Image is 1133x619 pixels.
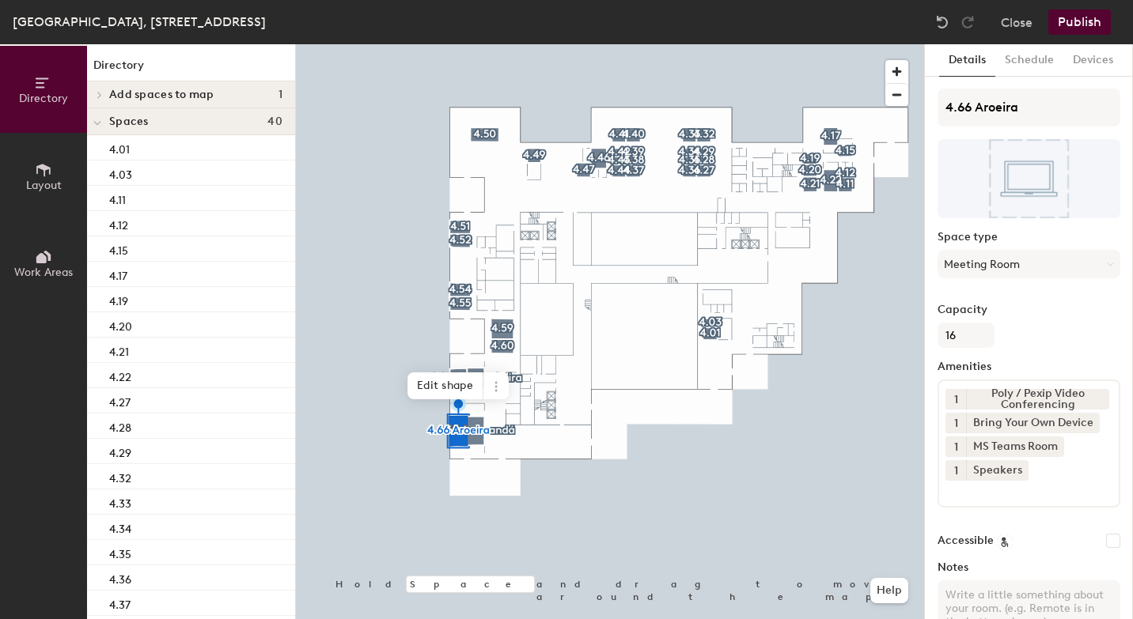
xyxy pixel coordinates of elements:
[109,442,131,460] p: 4.29
[109,240,128,258] p: 4.15
[945,413,966,433] button: 1
[938,304,1120,316] label: Capacity
[954,462,958,479] span: 1
[954,391,958,408] span: 1
[109,115,149,128] span: Spaces
[945,460,966,481] button: 1
[109,467,131,485] p: 4.32
[109,366,131,384] p: 4.22
[109,265,127,283] p: 4.17
[954,415,958,432] span: 1
[109,543,131,561] p: 4.35
[966,460,1029,481] div: Speakers
[19,92,68,105] span: Directory
[109,189,126,207] p: 4.11
[966,436,1064,457] div: MS Teams Room
[938,139,1120,218] img: The space named 4.66 Aroeira
[13,12,266,32] div: [GEOGRAPHIC_DATA], [STREET_ADDRESS]
[407,372,483,399] span: Edit shape
[109,518,131,536] p: 4.34
[14,266,73,279] span: Work Areas
[109,214,128,232] p: 4.12
[109,315,132,334] p: 4.20
[109,290,128,308] p: 4.19
[995,44,1063,77] button: Schedule
[109,391,131,410] p: 4.27
[939,44,995,77] button: Details
[1048,9,1111,35] button: Publish
[109,594,131,612] p: 4.37
[109,341,129,359] p: 4.21
[267,115,282,128] span: 40
[938,561,1120,574] label: Notes
[934,14,950,30] img: Undo
[109,138,130,157] p: 4.01
[954,439,958,455] span: 1
[26,179,62,192] span: Layout
[960,14,976,30] img: Redo
[938,534,994,547] label: Accessible
[966,389,1109,410] div: Poly / Pexip Video Conferencing
[109,493,131,511] p: 4.33
[1063,44,1123,77] button: Devices
[1001,9,1033,35] button: Close
[109,417,131,435] p: 4.28
[945,389,966,410] button: 1
[938,250,1120,278] button: Meeting Room
[938,231,1120,243] label: Space type
[109,164,132,182] p: 4.03
[938,360,1120,373] label: Amenities
[87,57,295,81] h1: Directory
[966,413,1100,433] div: Bring Your Own Device
[109,568,131,587] p: 4.36
[109,89,214,101] span: Add spaces to map
[945,436,966,457] button: 1
[279,89,282,101] span: 1
[870,578,908,603] button: Help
